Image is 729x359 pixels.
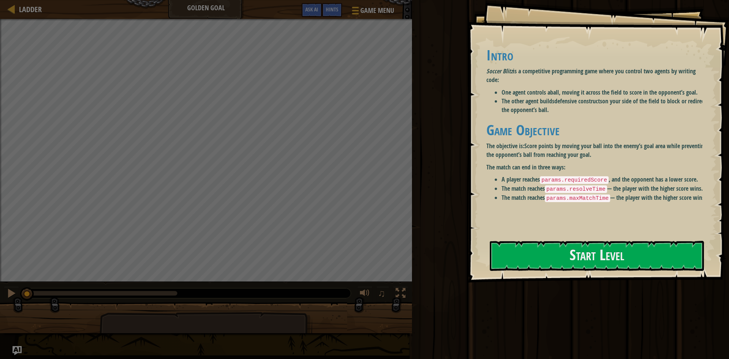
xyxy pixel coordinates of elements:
[360,6,394,16] span: Game Menu
[393,286,408,302] button: Toggle fullscreen
[502,88,708,97] li: One agent controls a , moving it across the field to score in the opponent’s goal.
[554,97,602,105] strong: defensive constructs
[490,241,704,271] button: Start Level
[15,4,42,14] a: Ladder
[19,4,42,14] span: Ladder
[486,163,708,172] p: The match can end in three ways:
[502,193,708,202] li: The match reaches — the player with the higher score wins.
[4,286,19,302] button: Ctrl + P: Pause
[486,67,708,84] p: is a competitive programming game where you control two agents by writing code:
[545,195,610,202] code: params.maxMatchTime
[486,67,513,75] em: Soccer Blitz
[502,184,708,193] li: The match reaches — the player with the higher score wins.
[540,176,609,184] code: params.requiredScore
[502,97,708,114] li: The other agent builds on your side of the field to block or redirect the opponent’s ball.
[486,47,708,63] h1: Intro
[486,142,707,159] strong: Score points by moving your ball into the enemy’s goal area while preventing the opponent’s ball ...
[378,288,385,299] span: ♫
[326,6,338,13] span: Hints
[550,88,559,96] strong: ball
[545,185,607,193] code: params.resolveTime
[502,175,708,184] li: A player reaches , and the opponent has a lower score.
[346,3,399,21] button: Game Menu
[486,142,708,159] p: The objective is:
[305,6,318,13] span: Ask AI
[486,122,708,138] h1: Game Objective
[13,346,22,355] button: Ask AI
[301,3,322,17] button: Ask AI
[357,286,372,302] button: Adjust volume
[376,286,389,302] button: ♫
